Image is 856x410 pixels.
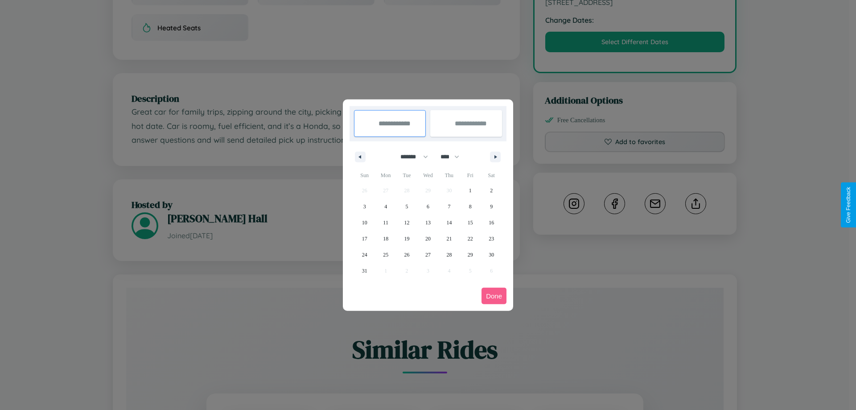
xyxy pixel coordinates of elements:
span: 9 [490,199,493,215]
span: 3 [363,199,366,215]
span: 14 [446,215,452,231]
span: Fri [460,168,481,182]
button: 22 [460,231,481,247]
span: 15 [468,215,473,231]
button: 1 [460,182,481,199]
button: 13 [417,215,438,231]
span: 25 [383,247,388,263]
button: 3 [354,199,375,215]
button: 20 [417,231,438,247]
span: 27 [425,247,431,263]
span: Wed [417,168,438,182]
span: 2 [490,182,493,199]
span: 29 [468,247,473,263]
button: 24 [354,247,375,263]
button: 21 [439,231,460,247]
span: Mon [375,168,396,182]
button: 10 [354,215,375,231]
button: 14 [439,215,460,231]
div: Give Feedback [845,187,852,223]
span: 31 [362,263,367,279]
span: 16 [489,215,494,231]
span: 23 [489,231,494,247]
span: 13 [425,215,431,231]
span: 1 [469,182,472,199]
button: 11 [375,215,396,231]
span: 8 [469,199,472,215]
button: 29 [460,247,481,263]
button: Done [481,288,506,304]
span: 18 [383,231,388,247]
button: 8 [460,199,481,215]
button: 18 [375,231,396,247]
span: 17 [362,231,367,247]
button: 30 [481,247,502,263]
span: 7 [448,199,450,215]
button: 5 [396,199,417,215]
button: 16 [481,215,502,231]
span: 6 [427,199,429,215]
span: 19 [404,231,410,247]
button: 7 [439,199,460,215]
span: 12 [404,215,410,231]
button: 12 [396,215,417,231]
span: 24 [362,247,367,263]
button: 9 [481,199,502,215]
button: 23 [481,231,502,247]
span: 4 [384,199,387,215]
span: 28 [446,247,452,263]
button: 31 [354,263,375,279]
button: 17 [354,231,375,247]
span: Sun [354,168,375,182]
span: 11 [383,215,388,231]
button: 26 [396,247,417,263]
span: Thu [439,168,460,182]
button: 25 [375,247,396,263]
button: 15 [460,215,481,231]
span: 21 [446,231,452,247]
button: 27 [417,247,438,263]
button: 19 [396,231,417,247]
span: Sat [481,168,502,182]
button: 2 [481,182,502,199]
button: 4 [375,199,396,215]
span: 5 [406,199,408,215]
span: 30 [489,247,494,263]
span: 22 [468,231,473,247]
span: 20 [425,231,431,247]
button: 6 [417,199,438,215]
span: 10 [362,215,367,231]
button: 28 [439,247,460,263]
span: 26 [404,247,410,263]
span: Tue [396,168,417,182]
